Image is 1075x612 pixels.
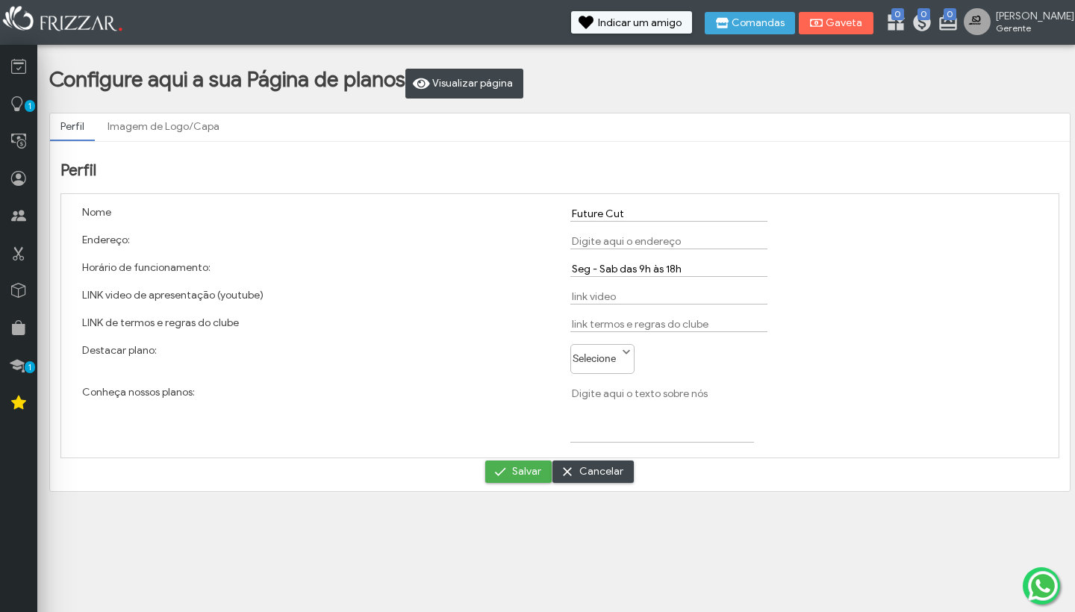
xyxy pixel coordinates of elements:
span: 0 [917,8,930,20]
button: Gaveta [799,12,873,34]
img: whatsapp.png [1025,568,1061,604]
label: Selecione [571,345,620,365]
span: Comandas [732,18,785,28]
span: Indicar um amigo [598,18,682,28]
a: 0 [912,12,926,36]
input: Digite aqui o endereço [570,234,767,249]
button: Indicar um amigo [571,11,692,34]
span: Gerente [996,22,1063,34]
input: Ex: De seg a sex das 09 as 18h. [570,261,767,277]
a: Perfil [50,114,95,140]
button: Visualizar página [405,69,523,99]
span: Cancelar [579,460,623,483]
label: Endereço: [82,234,130,246]
span: Visualizar página [432,72,513,95]
input: link termos e regras do clube [570,316,767,332]
h2: Perfil [60,160,1059,180]
a: 0 [885,12,900,36]
span: 1 [25,100,35,112]
span: 1 [25,361,35,373]
label: Destacar plano: [82,344,157,357]
h1: Configure aqui a sua Página de planos [49,66,1071,99]
a: 0 [938,12,953,36]
label: Conheça nossos planos: [82,386,195,399]
label: LINK de termos e regras do clube [82,316,239,329]
button: Salvar [485,460,552,483]
span: 0 [891,8,904,20]
a: Imagem de Logo/Capa [97,114,230,140]
label: Horário de funcionamento: [82,261,211,274]
input: Digite aqui o nome da barbearia [570,206,767,222]
span: Gaveta [826,18,863,28]
span: Salvar [512,460,541,483]
label: Nome [82,206,111,219]
button: Cancelar [552,460,634,483]
span: 0 [944,8,956,20]
a: [PERSON_NAME] Gerente [964,8,1068,38]
span: [PERSON_NAME] [996,10,1063,22]
label: LINK video de apresentação (youtube) [82,289,264,302]
input: link video [570,289,767,305]
button: Comandas [705,12,795,34]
